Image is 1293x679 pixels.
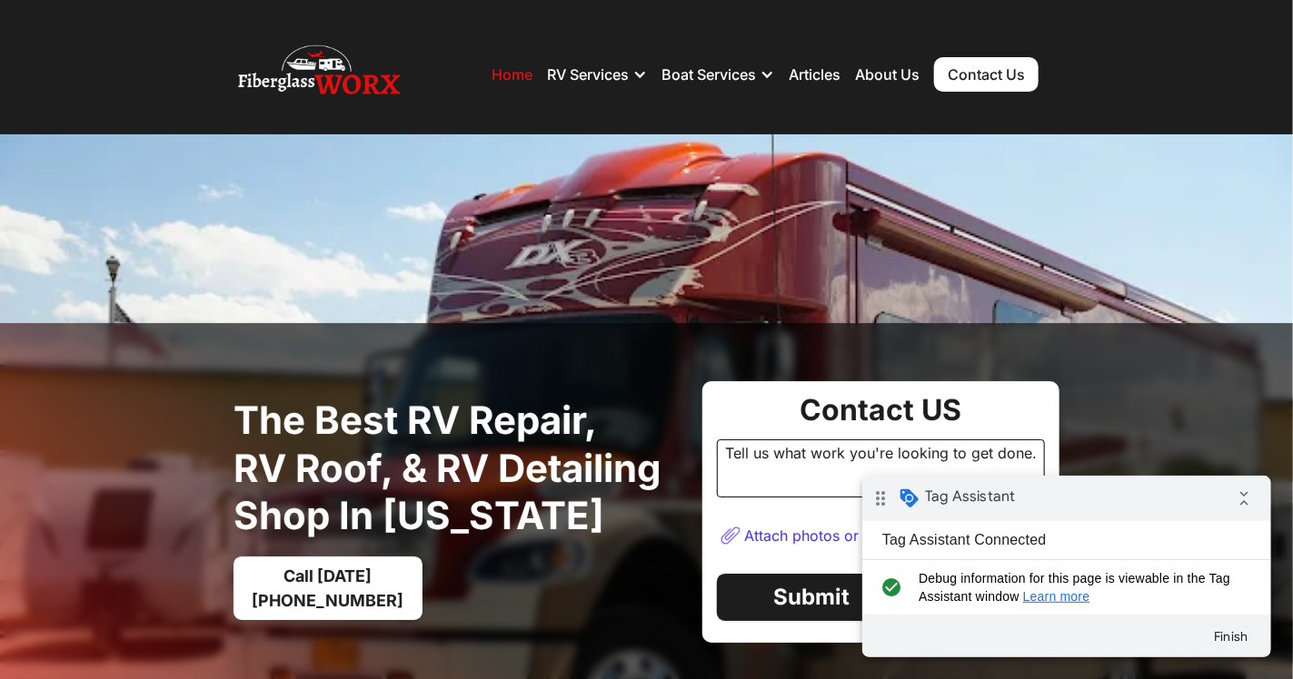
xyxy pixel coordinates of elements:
[363,5,400,41] i: Collapse debug badge
[855,65,920,84] a: About Us
[661,65,756,84] div: Boat Services
[492,65,532,84] a: Home
[547,65,629,84] div: RV Services
[789,65,840,84] a: Articles
[547,47,647,102] div: RV Services
[717,439,1045,497] div: Tell us what work you're looking to get done.
[234,397,688,540] h1: The best RV Repair, RV Roof, & RV Detailing Shop in [US_STATE]
[63,12,153,30] span: Tag Assistant
[234,556,423,620] a: Call [DATE][PHONE_NUMBER]
[717,396,1045,425] div: Contact US
[717,574,906,621] a: Submit
[56,93,379,130] span: Debug information for this page is viewable in the Tag Assistant window
[661,47,774,102] div: Boat Services
[336,144,402,177] button: Finish
[161,113,228,128] a: Learn more
[744,526,901,545] div: Attach photos or video
[934,57,1039,92] a: Contact Us
[15,93,45,130] i: check_circle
